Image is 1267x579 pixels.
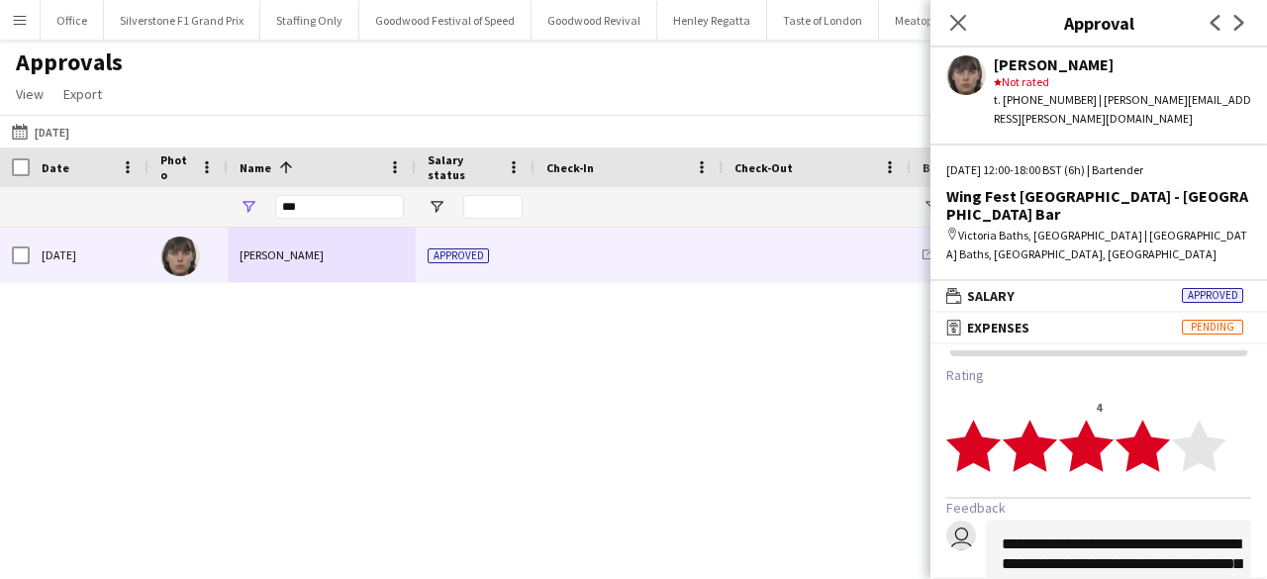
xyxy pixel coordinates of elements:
button: Taste of London [767,1,879,40]
div: [PERSON_NAME] [228,228,416,282]
button: Open Filter Menu [428,198,445,216]
span: Salary status [428,152,499,182]
div: [DATE] 12:00-18:00 BST (6h) | Bartender [946,161,1251,179]
button: Meatopia [879,1,959,40]
button: [DATE] [8,120,73,144]
input: Name Filter Input [275,195,404,219]
span: Photo [160,152,192,182]
div: 4 [946,400,1251,415]
h3: Approval [930,10,1267,36]
span: Pending [1182,320,1243,335]
input: Salary status Filter Input [463,195,523,219]
button: Staffing Only [260,1,359,40]
button: Open Filter Menu [240,198,257,216]
h3: Rating [946,366,1251,384]
div: [DATE] [30,228,148,282]
mat-expansion-panel-header: SalaryApproved [930,281,1267,311]
span: Check-In [546,160,594,175]
div: Victoria Baths, [GEOGRAPHIC_DATA] | [GEOGRAPHIC_DATA] Baths, [GEOGRAPHIC_DATA], [GEOGRAPHIC_DATA] [946,227,1251,262]
div: Not rated [994,73,1251,91]
span: Expenses [967,319,1029,337]
a: View [8,81,51,107]
button: Open Filter Menu [923,198,940,216]
span: Export [63,85,102,103]
div: [PERSON_NAME] [994,55,1251,73]
button: Henley Regatta [657,1,767,40]
button: Office [41,1,104,40]
span: Salary [967,287,1015,305]
span: Approved [1182,288,1243,303]
button: Silverstone F1 Grand Prix [104,1,260,40]
mat-expansion-panel-header: ExpensesPending [930,313,1267,342]
h3: Feedback [946,499,1251,517]
a: Wing Fest [GEOGRAPHIC_DATA] [923,247,1099,262]
div: t. [PHONE_NUMBER] | [PERSON_NAME][EMAIL_ADDRESS][PERSON_NAME][DOMAIN_NAME] [994,91,1251,127]
span: Board [923,160,957,175]
div: Wing Fest [GEOGRAPHIC_DATA] - [GEOGRAPHIC_DATA] Bar [946,187,1251,223]
span: View [16,85,44,103]
span: Date [42,160,69,175]
span: Check-Out [734,160,793,175]
img: Effie Davis [160,237,200,276]
span: Approved [428,248,489,263]
a: Export [55,81,110,107]
span: Name [240,160,271,175]
button: Goodwood Festival of Speed [359,1,532,40]
button: Goodwood Revival [532,1,657,40]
